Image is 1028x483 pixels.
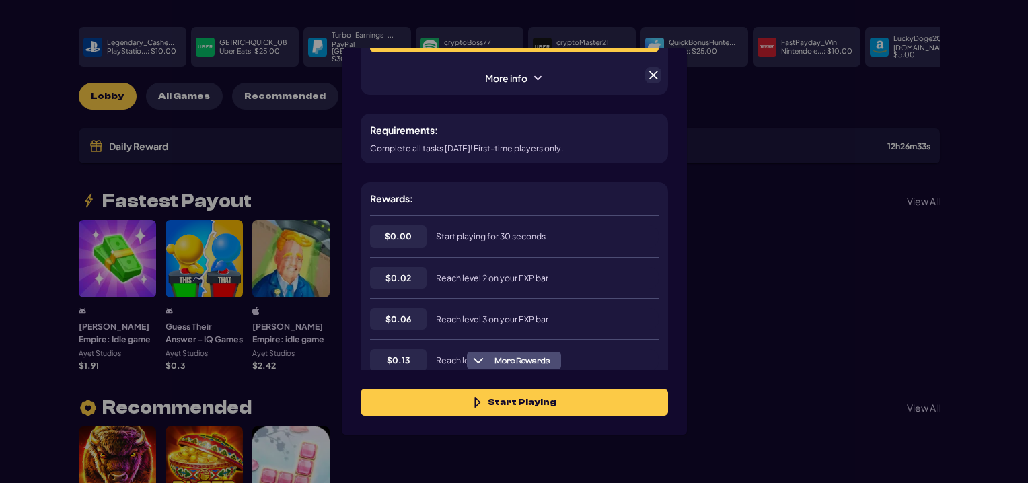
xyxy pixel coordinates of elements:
span: Reach level 2 on your EXP bar [436,272,548,283]
span: $ 0.00 [385,230,412,242]
button: More Rewards [467,352,561,369]
span: More info [476,71,552,85]
span: $ 0.06 [385,313,411,325]
span: More Rewards [489,356,555,366]
span: Reach level 5 on your EXP bar [436,355,549,365]
h5: Requirements: [370,123,438,137]
span: Start playing for 30 seconds [436,231,546,241]
span: Reach level 3 on your EXP bar [436,313,548,324]
button: Start Playing [361,389,668,416]
span: $ 0.02 [385,272,411,284]
span: $ 0.13 [387,354,410,366]
h5: Rewards: [370,192,413,206]
p: Complete all tasks [DATE]! First-time players only. [370,142,564,154]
